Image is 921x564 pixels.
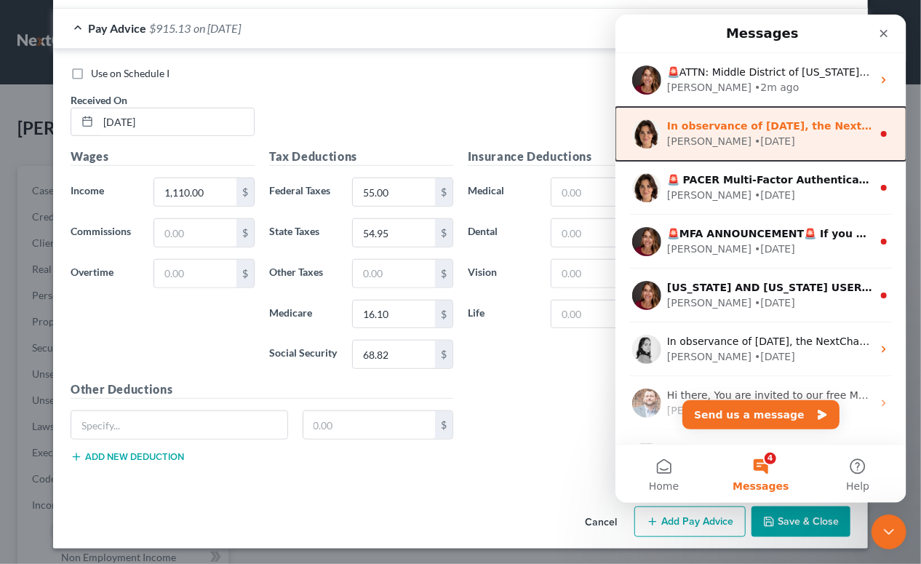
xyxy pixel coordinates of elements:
iframe: Intercom live chat [615,15,906,503]
img: Profile image for Emma [17,159,46,188]
img: Profile image for Kelly [17,428,46,457]
img: Profile image for James [17,374,46,403]
div: $ [435,301,452,328]
span: on [DATE] [194,21,241,35]
label: Life [460,300,543,329]
button: Send us a message [67,386,224,415]
h5: Other Deductions [71,381,453,399]
button: Help [194,430,291,488]
input: 0.00 [154,260,236,287]
div: • [DATE] [139,281,180,296]
div: [PERSON_NAME] [52,227,136,242]
div: [PERSON_NAME] [52,65,136,81]
button: Add new deduction [71,451,184,463]
div: $ [236,219,254,247]
div: [PERSON_NAME] [52,119,136,135]
img: Profile image for Katie [17,213,46,242]
input: 0.00 [154,219,236,247]
label: Vision [460,259,543,288]
div: $ [236,260,254,287]
div: • [DATE] [139,335,180,350]
label: Federal Taxes [262,178,345,207]
input: 0.00 [353,178,435,206]
iframe: Intercom live chat [872,515,906,549]
input: MM/DD/YYYY [98,108,254,136]
div: [PERSON_NAME] [52,173,136,188]
label: Social Security [262,340,345,369]
input: 0.00 [551,178,634,206]
div: $ [435,260,452,287]
input: 0.00 [154,178,236,206]
button: Cancel [573,508,629,537]
input: 0.00 [303,411,436,439]
input: 0.00 [353,341,435,368]
label: Overtime [63,259,146,288]
label: Medicare [262,300,345,329]
span: Messages [117,466,173,477]
div: $ [435,341,452,368]
label: State Taxes [262,218,345,247]
div: • [DATE] [139,119,180,135]
input: 0.00 [551,301,634,328]
div: $ [435,411,452,439]
span: Income [71,184,104,196]
div: $ [236,178,254,206]
div: [PERSON_NAME] [52,281,136,296]
button: Save & Close [751,507,850,537]
div: • [DATE] [139,227,180,242]
div: $ [435,219,452,247]
img: Profile image for Lindsey [17,320,46,349]
span: Pay Advice [88,21,146,35]
div: • [DATE] [139,173,180,188]
input: 0.00 [353,219,435,247]
input: 0.00 [353,260,435,287]
input: 0.00 [551,260,634,287]
span: $915.13 [149,21,191,35]
input: 0.00 [353,301,435,328]
span: Home [33,466,63,477]
input: Specify... [71,411,287,439]
img: Profile image for Katie [17,266,46,295]
div: • 2m ago [139,65,183,81]
button: Add Pay Advice [634,507,746,537]
label: Commissions [63,218,146,247]
label: Other Taxes [262,259,345,288]
span: Use on Schedule I [91,67,170,79]
div: [PERSON_NAME] [52,389,136,404]
label: Medical [460,178,543,207]
div: $ [435,178,452,206]
button: Messages [97,430,194,488]
input: 0.00 [551,219,634,247]
div: [PERSON_NAME] [52,335,136,350]
img: Profile image for Emma [17,105,46,134]
label: Dental [460,218,543,247]
h5: Tax Deductions [269,148,453,166]
h5: Wages [71,148,255,166]
span: Received On [71,94,127,106]
span: Help [231,466,254,477]
h5: Insurance Deductions [468,148,652,166]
